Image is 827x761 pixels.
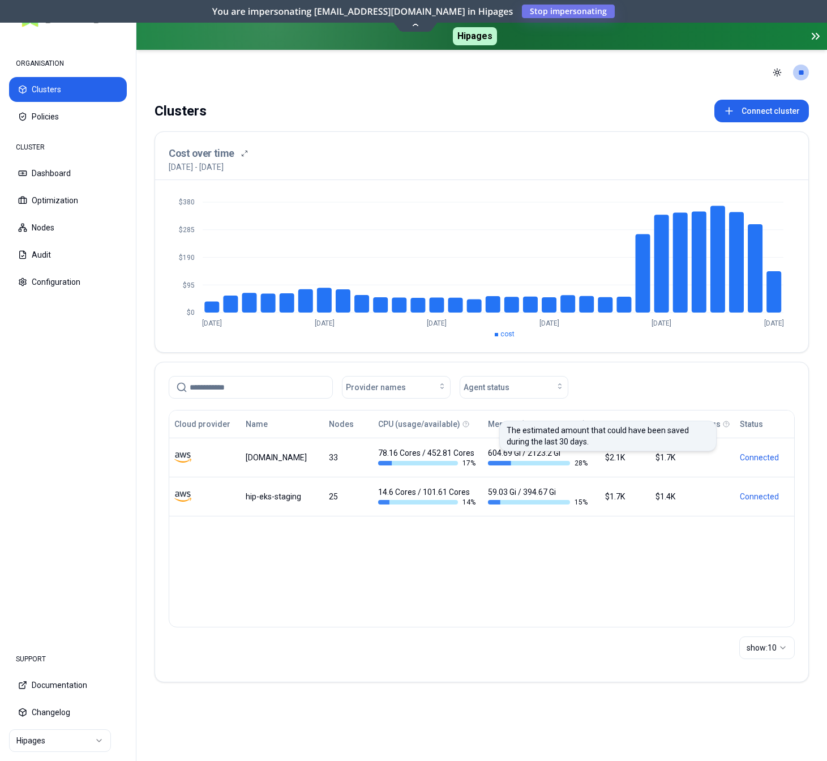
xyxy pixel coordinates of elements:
[9,104,127,129] button: Policies
[539,319,559,327] tspan: [DATE]
[202,319,222,327] tspan: [DATE]
[179,198,195,206] tspan: $380
[9,270,127,294] button: Configuration
[655,452,730,463] div: $1.7K
[605,452,645,463] div: $2.1K
[9,242,127,267] button: Audit
[378,447,478,468] div: 78.16 Cores / 452.81 Cores
[329,491,368,502] div: 25
[9,52,127,75] div: ORGANISATION
[488,486,588,507] div: 59.03 Gi / 394.67 Gi
[740,452,789,463] div: Connected
[714,100,809,122] button: Connect cluster
[174,413,230,435] button: Cloud provider
[329,413,354,435] button: Nodes
[427,319,447,327] tspan: [DATE]
[169,161,224,173] p: [DATE] - [DATE]
[488,413,586,435] button: Memory (usage/available)
[246,491,318,502] div: hip-eks-staging
[460,376,568,399] button: Agent status
[187,309,195,317] tspan: $0
[378,459,478,468] div: 17 %
[488,447,588,468] div: 604.69 Gi / 2123.2 Gi
[9,161,127,186] button: Dashboard
[378,413,460,435] button: CPU (usage/available)
[605,413,622,435] button: Cost
[655,491,730,502] div: $1.4K
[342,376,451,399] button: Provider names
[488,498,588,507] div: 15 %
[740,418,763,430] div: Status
[740,491,789,502] div: Connected
[155,100,207,122] div: Clusters
[9,77,127,102] button: Clusters
[507,425,709,447] p: The estimated amount that could have been saved during the last 30 days.
[179,226,195,234] tspan: $285
[500,330,515,338] span: cost
[764,319,784,327] tspan: [DATE]
[174,449,191,466] img: aws
[464,382,509,393] span: Agent status
[9,673,127,698] button: Documentation
[9,700,127,725] button: Changelog
[488,459,588,468] div: 28 %
[246,413,268,435] button: Name
[169,146,234,161] h3: Cost over time
[329,452,368,463] div: 33
[9,215,127,240] button: Nodes
[9,188,127,213] button: Optimization
[315,319,335,327] tspan: [DATE]
[179,254,195,262] tspan: $190
[246,452,318,463] div: luke.kubernetes.hipagesgroup.com.au
[605,491,645,502] div: $1.7K
[9,136,127,159] div: CLUSTER
[183,281,195,289] tspan: $95
[655,413,721,435] button: Available savings
[346,382,406,393] span: Provider names
[378,498,478,507] div: 14 %
[378,486,478,507] div: 14.6 Cores / 101.61 Cores
[652,319,671,327] tspan: [DATE]
[453,27,497,45] span: Hipages
[174,488,191,505] img: aws
[9,648,127,670] div: SUPPORT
